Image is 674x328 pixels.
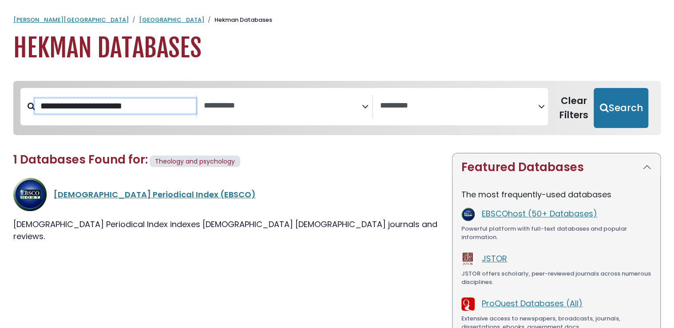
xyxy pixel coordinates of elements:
textarea: Search [380,101,538,111]
nav: Search filters [13,81,661,135]
h1: Hekman Databases [13,33,661,63]
a: JSTOR [482,253,507,264]
span: 1 Databases Found for: [13,152,148,168]
input: Search database by title or keyword [35,99,196,113]
nav: breadcrumb [13,16,661,24]
a: EBSCOhost (50+ Databases) [482,208,597,219]
textarea: Search [204,101,362,111]
button: Featured Databases [452,153,660,181]
div: JSTOR offers scholarly, peer-reviewed journals across numerous disciplines. [461,269,651,287]
span: Theology and psychology [155,157,235,166]
a: [GEOGRAPHIC_DATA] [139,16,204,24]
a: [DEMOGRAPHIC_DATA] Periodical Index (EBSCO) [54,189,256,200]
div: Powerful platform with full-text databases and popular information. [461,224,651,242]
a: ProQuest Databases (All) [482,298,583,309]
p: The most frequently-used databases [461,188,651,200]
a: [PERSON_NAME][GEOGRAPHIC_DATA] [13,16,129,24]
button: Submit for Search Results [594,88,648,128]
li: Hekman Databases [204,16,272,24]
button: Clear Filters [553,88,594,128]
div: [DEMOGRAPHIC_DATA] Periodical Index indexes [DEMOGRAPHIC_DATA] [DEMOGRAPHIC_DATA] journals and re... [13,218,441,242]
